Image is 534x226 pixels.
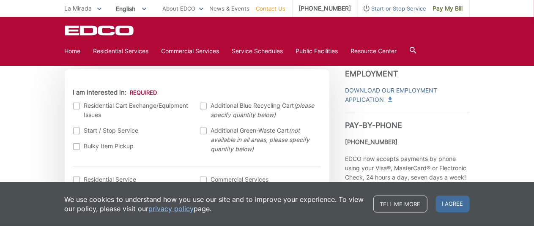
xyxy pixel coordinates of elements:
[296,46,338,56] a: Public Facilities
[345,138,398,145] strong: [PHONE_NUMBER]
[65,25,135,35] a: EDCD logo. Return to the homepage.
[351,46,397,56] a: Resource Center
[93,46,149,56] a: Residential Services
[163,4,203,13] a: About EDCO
[345,86,470,104] a: Download Our Employment Application
[149,204,194,213] a: privacy policy
[345,154,470,201] p: EDCO now accepts payments by phone using your Visa®, MasterCard® or Electronic Check, 24 hours a ...
[210,4,250,13] a: News & Events
[373,196,427,212] a: Tell me more
[65,46,81,56] a: Home
[110,2,153,16] span: English
[211,126,319,154] span: Additional Green-Waste Cart
[73,175,192,184] label: Residential Service
[211,127,310,152] em: (not available in all areas, please specify quantity below)
[200,175,319,184] label: Commercial Services
[73,142,192,151] label: Bulky Item Pickup
[65,5,92,12] span: La Mirada
[211,102,315,118] em: (please specify quantity below)
[211,101,319,120] span: Additional Blue Recycling Cart
[345,113,470,130] h3: Pay-by-Phone
[256,4,286,13] a: Contact Us
[73,89,157,96] label: I am interested in:
[65,195,365,213] p: We use cookies to understand how you use our site and to improve your experience. To view our pol...
[232,46,283,56] a: Service Schedules
[73,126,192,135] label: Start / Stop Service
[73,101,192,120] label: Residential Cart Exchange/Equipment Issues
[345,69,470,79] h3: Employment
[162,46,219,56] a: Commercial Services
